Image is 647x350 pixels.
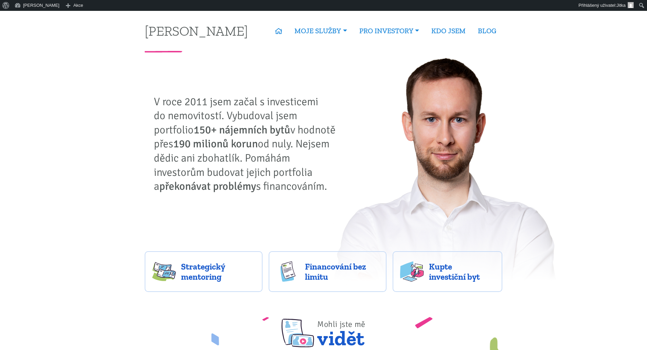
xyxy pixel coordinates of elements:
span: Financování bez limitu [305,261,379,282]
span: vidět [317,311,365,347]
a: Strategický mentoring [145,251,263,292]
a: Kupte investiční byt [393,251,502,292]
a: KDO JSEM [425,23,472,39]
strong: 190 milionů korun [173,137,258,150]
a: BLOG [472,23,502,39]
strong: 150+ nájemních bytů [194,123,290,136]
a: PRO INVESTORY [353,23,425,39]
img: strategy [152,261,176,282]
img: flats [400,261,424,282]
span: Mohli jste mě [317,319,365,329]
img: finance [276,261,300,282]
a: Financování bez limitu [269,251,387,292]
span: Kupte investiční byt [429,261,495,282]
a: [PERSON_NAME] [145,24,248,37]
p: V roce 2011 jsem začal s investicemi do nemovitostí. Vybudoval jsem portfolio v hodnotě přes od n... [154,95,341,194]
strong: překonávat problémy [159,180,256,193]
span: Strategický mentoring [181,261,255,282]
span: Jitka [616,3,626,8]
a: MOJE SLUŽBY [288,23,353,39]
